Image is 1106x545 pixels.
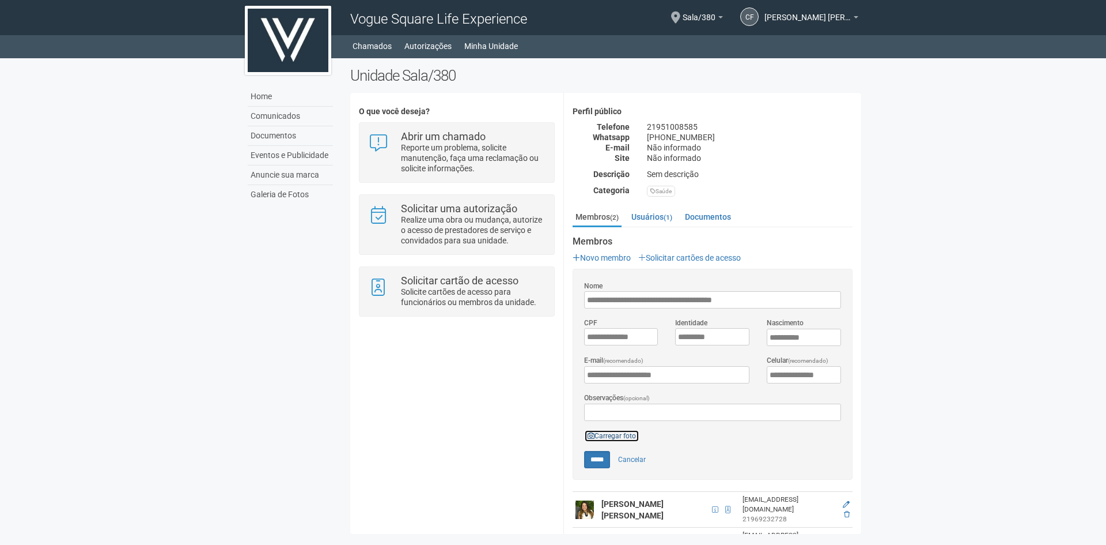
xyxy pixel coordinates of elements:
[248,146,333,166] a: Eventos e Publicidade
[612,451,652,468] a: Cancelar
[647,186,675,197] div: Saúde
[767,318,804,328] label: Nascimento
[638,169,861,179] div: Sem descrição
[573,236,853,247] strong: Membros
[248,166,333,185] a: Anuncie sua marca
[593,170,630,179] strong: Descrição
[788,358,828,364] span: (recomendado)
[664,213,672,221] small: (1)
[844,510,850,518] a: Excluir membro
[464,38,518,54] a: Minha Unidade
[638,153,861,163] div: Não informado
[248,185,333,204] a: Galeria de Fotos
[575,501,594,519] img: user.png
[584,318,597,328] label: CPF
[368,131,545,174] a: Abrir um chamado Reporte um problema, solicite manutenção, faça uma reclamação ou solicite inform...
[245,6,331,75] img: logo.jpg
[248,107,333,126] a: Comunicados
[638,122,861,132] div: 21951008585
[764,14,858,24] a: [PERSON_NAME] [PERSON_NAME]
[638,142,861,153] div: Não informado
[404,38,452,54] a: Autorizações
[248,87,333,107] a: Home
[401,215,546,246] p: Realize uma obra ou mudança, autorize o acesso de prestadores de serviço e convidados para sua un...
[401,130,486,142] strong: Abrir um chamado
[740,7,759,26] a: CF
[682,208,734,225] a: Documentos
[603,358,643,364] span: (recomendado)
[584,355,643,366] label: E-mail
[767,355,828,366] label: Celular
[683,14,723,24] a: Sala/380
[764,2,851,22] span: CARLA FRANCO RODRIGUES PEREIRA
[628,208,675,225] a: Usuários(1)
[350,67,861,84] h2: Unidade Sala/380
[593,133,630,142] strong: Whatsapp
[368,204,545,246] a: Solicitar uma autorização Realize uma obra ou mudança, autorize o acesso de prestadores de serviç...
[675,318,707,328] label: Identidade
[584,281,603,291] label: Nome
[623,395,650,401] span: (opcional)
[597,122,630,131] strong: Telefone
[350,11,527,27] span: Vogue Square Life Experience
[683,2,715,22] span: Sala/380
[401,275,518,287] strong: Solicitar cartão de acesso
[638,132,861,142] div: [PHONE_NUMBER]
[359,107,554,116] h4: O que você deseja?
[368,276,545,307] a: Solicitar cartão de acesso Solicite cartões de acesso para funcionários ou membros da unidade.
[401,202,517,215] strong: Solicitar uma autorização
[638,253,741,262] a: Solicitar cartões de acesso
[601,499,664,520] strong: [PERSON_NAME] [PERSON_NAME]
[593,186,630,195] strong: Categoria
[584,393,650,404] label: Observações
[743,495,832,514] div: [EMAIL_ADDRESS][DOMAIN_NAME]
[401,287,546,307] p: Solicite cartões de acesso para funcionários ou membros da unidade.
[610,213,619,221] small: (2)
[248,126,333,146] a: Documentos
[573,208,622,227] a: Membros(2)
[584,430,639,442] a: Carregar foto
[843,501,850,509] a: Editar membro
[573,107,853,116] h4: Perfil público
[401,142,546,174] p: Reporte um problema, solicite manutenção, faça uma reclamação ou solicite informações.
[573,253,631,262] a: Novo membro
[605,143,630,152] strong: E-mail
[615,153,630,163] strong: Site
[743,514,832,524] div: 21969232728
[353,38,392,54] a: Chamados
